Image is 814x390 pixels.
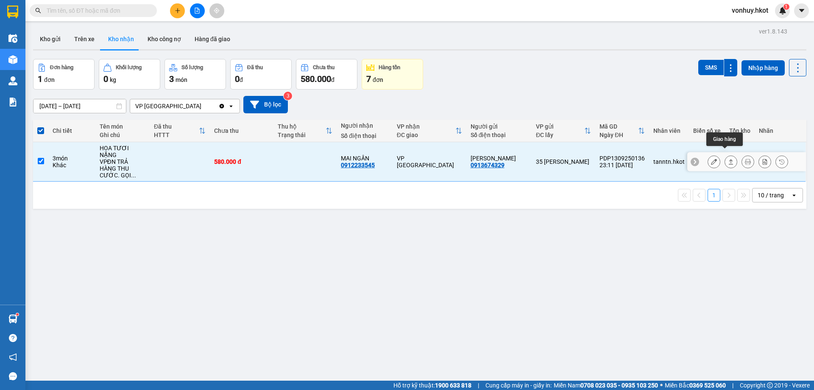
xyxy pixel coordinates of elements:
[536,158,591,165] div: 35 [PERSON_NAME]
[228,103,234,109] svg: open
[202,102,203,110] input: Selected VP Đà Nẵng.
[8,55,17,64] img: warehouse-icon
[783,4,789,10] sup: 1
[595,120,649,142] th: Toggle SortBy
[397,155,462,168] div: VP [GEOGRAPHIC_DATA]
[273,120,337,142] th: Toggle SortBy
[366,74,371,84] span: 7
[471,123,527,130] div: Người gửi
[296,59,357,90] button: Chưa thu580.000đ
[341,162,375,168] div: 0912233545
[708,189,720,202] button: 1
[53,162,91,168] div: Khác
[341,122,388,129] div: Người nhận
[181,65,203,70] div: Số lượng
[393,381,471,390] span: Hỗ trợ kỹ thuật:
[35,8,41,14] span: search
[9,372,17,380] span: message
[8,314,17,323] img: warehouse-icon
[435,382,471,389] strong: 1900 633 818
[729,127,750,134] div: Tồn kho
[164,59,226,90] button: Số lượng3món
[554,381,658,390] span: Miền Nam
[188,29,237,49] button: Hàng đã giao
[759,27,787,36] div: ver 1.8.143
[653,158,685,165] div: tanntn.hkot
[698,60,724,75] button: SMS
[99,59,160,90] button: Khối lượng0kg
[301,74,331,84] span: 580.000
[33,99,126,113] input: Select a date range.
[373,76,383,83] span: đơn
[599,123,638,130] div: Mã GD
[47,6,147,15] input: Tìm tên, số ĐT hoặc mã đơn
[150,120,210,142] th: Toggle SortBy
[247,65,263,70] div: Đã thu
[660,384,663,387] span: ⚪️
[725,5,775,16] span: vonhuy.hkot
[100,123,145,130] div: Tên món
[103,74,108,84] span: 0
[154,132,199,138] div: HTTT
[278,132,326,138] div: Trạng thái
[362,59,423,90] button: Hàng tồn7đơn
[240,76,243,83] span: đ
[532,120,595,142] th: Toggle SortBy
[16,313,19,316] sup: 1
[100,132,145,138] div: Ghi chú
[693,127,721,134] div: Biển số xe
[8,34,17,43] img: warehouse-icon
[154,123,199,130] div: Đã thu
[131,172,136,179] span: ...
[725,155,737,168] div: Giao hàng
[536,123,584,130] div: VP gửi
[38,74,42,84] span: 1
[779,7,786,14] img: icon-new-feature
[176,76,187,83] span: món
[101,29,141,49] button: Kho nhận
[243,96,288,113] button: Bộ lọc
[397,123,455,130] div: VP nhận
[742,60,785,76] button: Nhập hàng
[758,191,784,199] div: 10 / trang
[397,132,455,138] div: ĐC giao
[214,127,269,134] div: Chưa thu
[110,76,116,83] span: kg
[471,155,527,162] div: XU HÀO
[278,123,326,130] div: Thu hộ
[536,132,584,138] div: ĐC lấy
[341,132,388,139] div: Số điện thoại
[580,382,658,389] strong: 0708 023 035 - 0935 103 250
[7,6,18,18] img: logo-vxr
[9,353,17,361] span: notification
[767,382,773,388] span: copyright
[665,381,726,390] span: Miền Bắc
[100,145,145,158] div: HOA TƯƠI NẶNG
[599,155,645,162] div: PDP1309250136
[471,132,527,138] div: Số điện thoại
[791,192,797,199] svg: open
[341,155,388,162] div: MAI NGÂN
[599,162,645,168] div: 23:11 [DATE]
[135,102,201,110] div: VP [GEOGRAPHIC_DATA]
[478,381,479,390] span: |
[9,334,17,342] span: question-circle
[141,29,188,49] button: Kho công nợ
[235,74,240,84] span: 0
[785,4,788,10] span: 1
[230,59,292,90] button: Đã thu0đ
[798,7,806,14] span: caret-down
[53,155,91,162] div: 3 món
[708,155,720,168] div: Sửa đơn hàng
[170,3,185,18] button: plus
[169,74,174,84] span: 3
[331,76,335,83] span: đ
[214,8,220,14] span: aim
[175,8,181,14] span: plus
[116,65,142,70] div: Khối lượng
[599,132,638,138] div: Ngày ĐH
[214,158,269,165] div: 580.000 đ
[209,3,224,18] button: aim
[393,120,466,142] th: Toggle SortBy
[100,158,145,179] div: VPĐN TRẢ HÀNG THU CƯỚC. GỌI KHÁCH ĐẾN LẤY HÀNG TRC 15P XE VỀ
